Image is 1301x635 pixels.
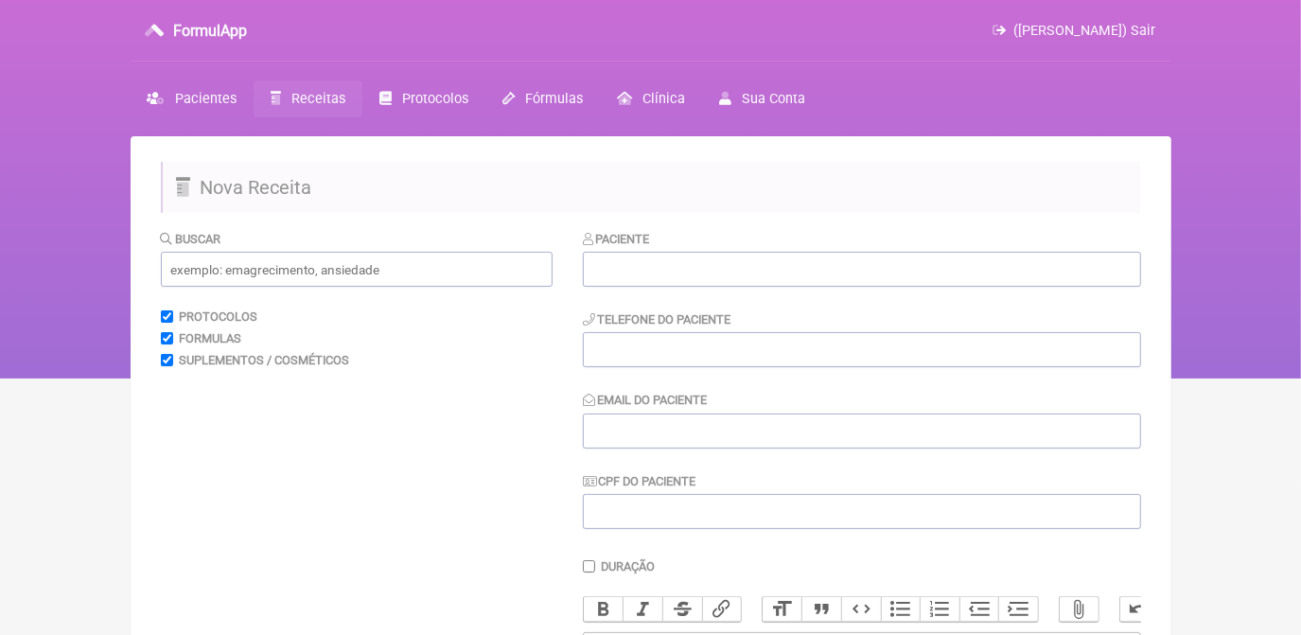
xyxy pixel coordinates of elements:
a: Sua Conta [702,80,822,117]
button: Heading [763,597,802,622]
button: Numbers [920,597,959,622]
label: Buscar [161,232,221,246]
span: Receitas [291,91,345,107]
span: Protocolos [402,91,468,107]
button: Undo [1120,597,1160,622]
span: Clínica [642,91,685,107]
button: Bullets [881,597,921,622]
button: Italic [623,597,662,622]
a: Protocolos [362,80,485,117]
a: ([PERSON_NAME]) Sair [993,23,1155,39]
span: Pacientes [175,91,237,107]
button: Link [702,597,742,622]
button: Attach Files [1060,597,1099,622]
label: CPF do Paciente [583,474,696,488]
button: Strikethrough [662,597,702,622]
span: Fórmulas [525,91,583,107]
a: Receitas [254,80,362,117]
h2: Nova Receita [161,162,1141,213]
button: Increase Level [998,597,1038,622]
a: Clínica [600,80,702,117]
input: exemplo: emagrecimento, ansiedade [161,252,553,287]
span: Sua Conta [743,91,806,107]
label: Protocolos [179,309,257,324]
label: Duração [601,559,655,573]
a: Fórmulas [485,80,600,117]
label: Telefone do Paciente [583,312,731,326]
label: Paciente [583,232,650,246]
a: Pacientes [131,80,254,117]
button: Code [841,597,881,622]
label: Formulas [179,331,241,345]
span: ([PERSON_NAME]) Sair [1014,23,1156,39]
button: Decrease Level [959,597,999,622]
button: Quote [801,597,841,622]
label: Suplementos / Cosméticos [179,353,349,367]
label: Email do Paciente [583,393,708,407]
h3: FormulApp [173,22,247,40]
button: Bold [584,597,624,622]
